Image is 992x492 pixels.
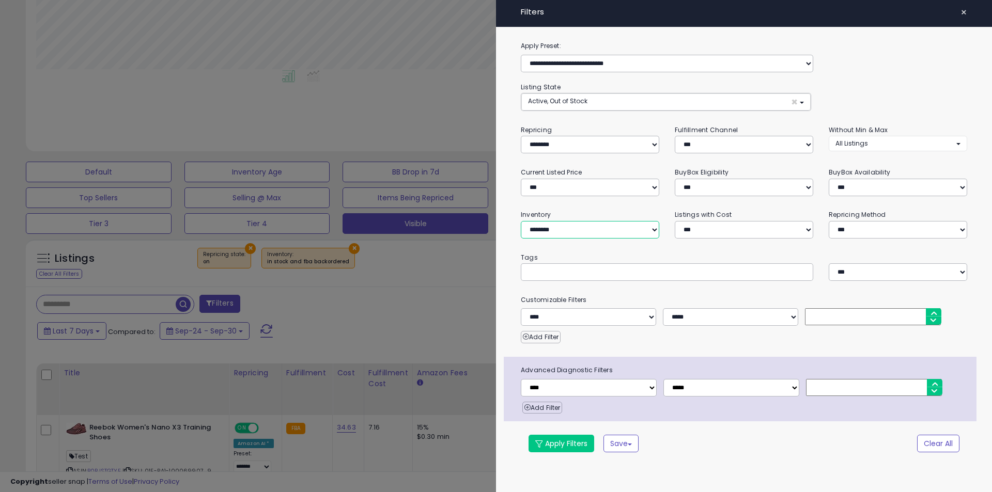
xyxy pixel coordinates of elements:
[675,168,729,177] small: BuyBox Eligibility
[513,40,975,52] label: Apply Preset:
[960,5,967,20] span: ×
[917,435,959,452] button: Clear All
[791,97,798,107] span: ×
[521,8,967,17] h4: Filters
[521,168,582,177] small: Current Listed Price
[528,97,587,105] span: Active, Out of Stock
[829,210,886,219] small: Repricing Method
[521,83,561,91] small: Listing State
[521,93,811,110] button: Active, Out of Stock ×
[522,402,562,414] button: Add Filter
[513,252,975,263] small: Tags
[521,210,551,219] small: Inventory
[603,435,639,452] button: Save
[829,125,888,134] small: Without Min & Max
[513,364,977,376] span: Advanced Diagnostic Filters
[829,168,890,177] small: BuyBox Availability
[675,210,732,219] small: Listings with Cost
[829,136,967,151] button: All Listings
[835,139,868,148] span: All Listings
[529,435,594,452] button: Apply Filters
[513,294,975,306] small: Customizable Filters
[675,125,738,134] small: Fulfillment Channel
[521,331,561,343] button: Add Filter
[956,5,971,20] button: ×
[521,125,552,134] small: Repricing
